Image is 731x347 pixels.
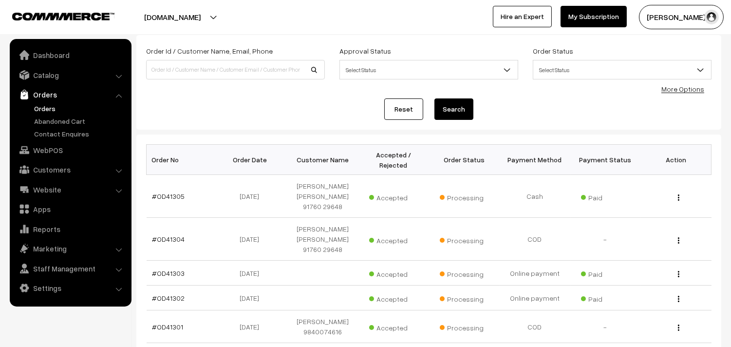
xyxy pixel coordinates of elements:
[440,190,488,203] span: Processing
[217,286,288,310] td: [DATE]
[217,310,288,343] td: [DATE]
[678,271,679,277] img: Menu
[12,10,97,21] a: COMMMERCE
[12,141,128,159] a: WebPOS
[384,98,423,120] a: Reset
[678,325,679,331] img: Menu
[678,237,679,244] img: Menu
[152,294,185,302] a: #OD41302
[661,85,704,93] a: More Options
[110,5,235,29] button: [DOMAIN_NAME]
[639,5,724,29] button: [PERSON_NAME] s…
[339,60,518,79] span: Select Status
[440,267,488,279] span: Processing
[152,235,185,243] a: #OD41304
[500,175,570,218] td: Cash
[440,320,488,333] span: Processing
[500,261,570,286] td: Online payment
[12,279,128,297] a: Settings
[533,60,712,79] span: Select Status
[12,46,128,64] a: Dashboard
[581,190,630,203] span: Paid
[500,145,570,175] th: Payment Method
[12,181,128,198] a: Website
[217,218,288,261] td: [DATE]
[288,145,358,175] th: Customer Name
[581,291,630,304] span: Paid
[217,175,288,218] td: [DATE]
[152,192,185,200] a: #OD41305
[152,269,185,277] a: #OD41303
[12,13,114,20] img: COMMMERCE
[358,145,429,175] th: Accepted / Rejected
[429,145,500,175] th: Order Status
[12,220,128,238] a: Reports
[288,218,358,261] td: [PERSON_NAME] [PERSON_NAME] 91760 29648
[434,98,473,120] button: Search
[32,103,128,114] a: Orders
[12,200,128,218] a: Apps
[147,145,217,175] th: Order No
[217,145,288,175] th: Order Date
[32,129,128,139] a: Contact Enquires
[500,310,570,343] td: COD
[641,145,712,175] th: Action
[12,161,128,178] a: Customers
[561,6,627,27] a: My Subscription
[570,310,641,343] td: -
[146,46,273,56] label: Order Id / Customer Name, Email, Phone
[217,261,288,286] td: [DATE]
[570,218,641,261] td: -
[12,66,128,84] a: Catalog
[12,240,128,257] a: Marketing
[678,194,679,201] img: Menu
[369,267,418,279] span: Accepted
[500,286,570,310] td: Online payment
[152,323,184,331] a: #OD41301
[339,46,391,56] label: Approval Status
[533,46,573,56] label: Order Status
[440,233,488,246] span: Processing
[369,233,418,246] span: Accepted
[581,267,630,279] span: Paid
[340,61,518,78] span: Select Status
[570,145,641,175] th: Payment Status
[440,291,488,304] span: Processing
[369,190,418,203] span: Accepted
[288,310,358,343] td: [PERSON_NAME] 9840074616
[12,260,128,277] a: Staff Management
[678,296,679,302] img: Menu
[369,291,418,304] span: Accepted
[369,320,418,333] span: Accepted
[12,86,128,103] a: Orders
[533,61,711,78] span: Select Status
[704,10,719,24] img: user
[493,6,552,27] a: Hire an Expert
[146,60,325,79] input: Order Id / Customer Name / Customer Email / Customer Phone
[288,175,358,218] td: [PERSON_NAME] [PERSON_NAME] 91760 29648
[32,116,128,126] a: Abandoned Cart
[500,218,570,261] td: COD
